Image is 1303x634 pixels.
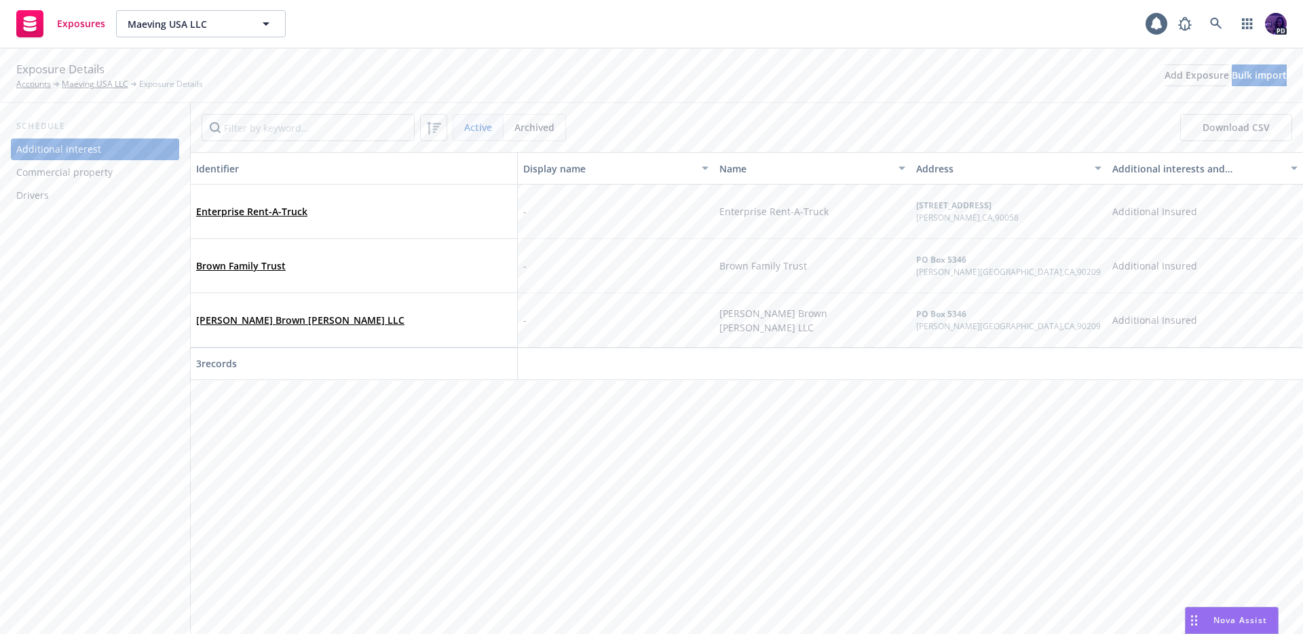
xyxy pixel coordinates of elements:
[916,212,1019,224] div: [PERSON_NAME] , CA , 90058
[57,18,105,29] span: Exposures
[719,307,830,334] span: [PERSON_NAME] Brown [PERSON_NAME] LLC
[196,259,286,272] a: Brown Family Trust
[916,320,1101,333] div: [PERSON_NAME][GEOGRAPHIC_DATA] , CA , 90209
[523,259,527,273] span: -
[464,120,492,134] span: Active
[16,138,101,160] div: Additional interest
[523,204,527,219] span: -
[1234,10,1261,37] a: Switch app
[1112,204,1197,219] span: Additional Insured
[16,78,51,90] a: Accounts
[196,162,512,176] div: Identifier
[916,254,966,265] b: PO Box 5346
[1171,10,1198,37] a: Report a Bug
[11,5,111,43] a: Exposures
[16,60,105,78] span: Exposure Details
[1107,152,1303,185] button: Additional interests and endorsements applied
[1185,607,1279,634] button: Nova Assist
[518,152,714,185] button: Display name
[196,314,404,327] a: [PERSON_NAME] Brown [PERSON_NAME] LLC
[1112,259,1197,273] span: Additional Insured
[11,138,179,160] a: Additional interest
[1213,614,1267,626] span: Nova Assist
[196,259,286,273] span: Brown Family Trust
[911,152,1107,185] button: Address
[11,162,179,183] a: Commercial property
[719,259,807,272] span: Brown Family Trust
[719,162,890,176] div: Name
[128,17,245,31] span: Maeving USA LLC
[916,162,1087,176] div: Address
[1165,64,1229,86] button: Add Exposure
[139,78,203,90] span: Exposure Details
[719,205,829,218] span: Enterprise Rent-A-Truck
[191,152,518,185] button: Identifier
[916,200,992,211] b: [STREET_ADDRESS]
[514,120,554,134] span: Archived
[116,10,286,37] button: Maeving USA LLC
[11,119,179,133] div: Schedule
[62,78,128,90] a: Maeving USA LLC
[916,308,966,320] b: PO Box 5346
[916,266,1101,278] div: [PERSON_NAME][GEOGRAPHIC_DATA] , CA , 90209
[1112,313,1197,327] span: Additional Insured
[1186,608,1203,633] div: Drag to move
[523,162,694,176] div: Display name
[714,152,910,185] button: Name
[1112,162,1283,176] div: Additional interests and endorsements applied
[523,313,527,327] span: -
[1203,10,1230,37] a: Search
[1165,65,1229,86] div: Add Exposure
[196,204,307,219] span: Enterprise Rent-A-Truck
[196,357,237,370] span: 3 records
[11,185,179,206] a: Drivers
[202,114,415,141] input: Filter by keyword...
[16,162,113,183] div: Commercial property
[196,205,307,218] a: Enterprise Rent-A-Truck
[16,185,49,206] div: Drivers
[1232,65,1287,86] div: Bulk import
[196,313,404,327] span: [PERSON_NAME] Brown [PERSON_NAME] LLC
[1265,13,1287,35] img: photo
[1180,114,1292,141] button: Download CSV
[1232,64,1287,86] button: Bulk import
